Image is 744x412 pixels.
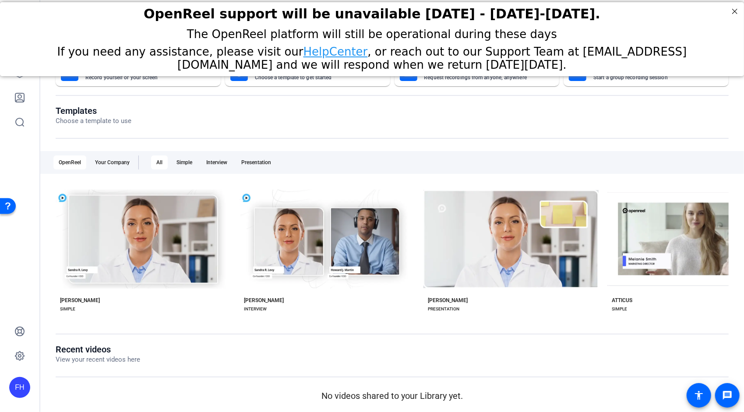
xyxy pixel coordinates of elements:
[60,306,75,313] div: SIMPLE
[57,43,687,69] span: If you need any assistance, please visit our , or reach out to our Support Team at [EMAIL_ADDRESS...
[56,355,140,365] p: View your recent videos here
[171,155,197,169] div: Simple
[9,377,30,398] div: FH
[612,306,627,313] div: SIMPLE
[53,155,86,169] div: OpenReel
[236,155,276,169] div: Presentation
[428,306,459,313] div: PRESENTATION
[151,155,168,169] div: All
[244,297,284,304] div: [PERSON_NAME]
[593,75,709,80] mat-card-subtitle: Start a group recording session
[428,297,468,304] div: [PERSON_NAME]
[90,155,135,169] div: Your Company
[303,43,368,56] a: HelpCenter
[56,389,729,402] p: No videos shared to your Library yet.
[56,106,131,116] h1: Templates
[201,155,233,169] div: Interview
[56,116,131,126] p: Choose a template to use
[255,75,371,80] mat-card-subtitle: Choose a template to get started
[424,75,540,80] mat-card-subtitle: Request recordings from anyone, anywhere
[244,306,267,313] div: INTERVIEW
[56,344,140,355] h1: Recent videos
[729,4,740,15] div: Close Step
[187,25,557,39] span: The OpenReel platform will still be operational during these days
[60,297,100,304] div: [PERSON_NAME]
[722,390,733,401] mat-icon: message
[11,4,733,19] h2: OpenReel support will be unavailable Thursday - Friday, October 16th-17th.
[612,297,632,304] div: ATTICUS
[694,390,704,401] mat-icon: accessibility
[85,75,201,80] mat-card-subtitle: Record yourself or your screen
